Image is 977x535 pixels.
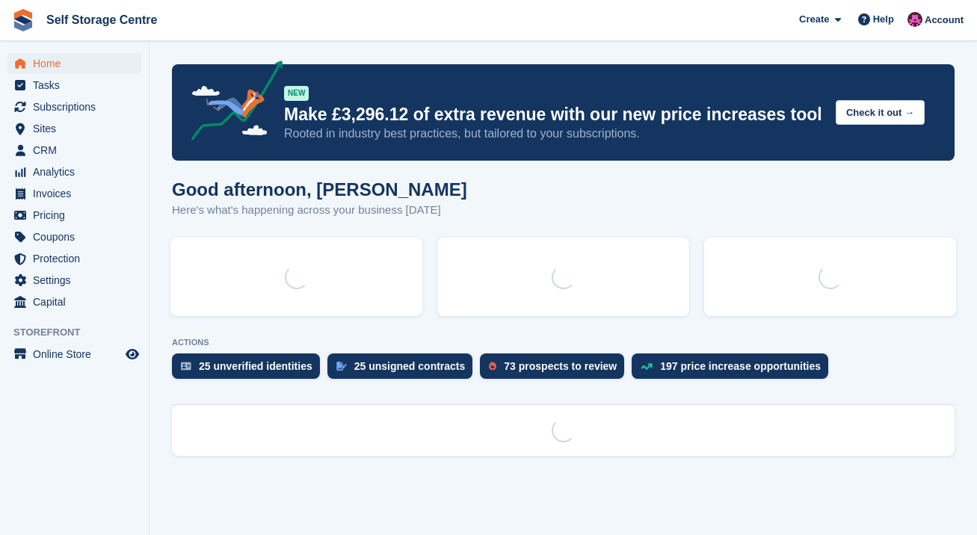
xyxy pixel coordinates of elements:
span: Create [799,12,829,27]
a: 73 prospects to review [480,353,632,386]
a: menu [7,53,141,74]
span: Invoices [33,183,123,204]
img: contract_signature_icon-13c848040528278c33f63329250d36e43548de30e8caae1d1a13099fd9432cc5.svg [336,362,347,371]
span: Settings [33,270,123,291]
a: Preview store [123,345,141,363]
img: price_increase_opportunities-93ffe204e8149a01c8c9dc8f82e8f89637d9d84a8eef4429ea346261dce0b2c0.svg [641,363,653,370]
div: 25 unsigned contracts [354,360,466,372]
img: stora-icon-8386f47178a22dfd0bd8f6a31ec36ba5ce8667c1dd55bd0f319d3a0aa187defe.svg [12,9,34,31]
img: price-adjustments-announcement-icon-8257ccfd72463d97f412b2fc003d46551f7dbcb40ab6d574587a9cd5c0d94... [179,61,283,146]
span: Pricing [33,205,123,226]
a: 25 unverified identities [172,353,327,386]
img: Ben Scott [907,12,922,27]
a: menu [7,205,141,226]
p: ACTIONS [172,338,955,347]
span: Storefront [13,325,149,340]
span: Subscriptions [33,96,123,117]
a: menu [7,226,141,247]
a: menu [7,183,141,204]
a: menu [7,270,141,291]
span: CRM [33,140,123,161]
button: Check it out → [836,100,925,125]
span: Tasks [33,75,123,96]
p: Here's what's happening across your business [DATE] [172,202,467,219]
a: menu [7,118,141,139]
span: Online Store [33,344,123,365]
img: verify_identity-adf6edd0f0f0b5bbfe63781bf79b02c33cf7c696d77639b501bdc392416b5a36.svg [181,362,191,371]
span: Capital [33,291,123,312]
a: menu [7,344,141,365]
div: 197 price increase opportunities [660,360,821,372]
p: Rooted in industry best practices, but tailored to your subscriptions. [284,126,824,142]
span: Account [925,13,964,28]
a: menu [7,140,141,161]
div: 73 prospects to review [504,360,617,372]
a: menu [7,96,141,117]
span: Coupons [33,226,123,247]
h1: Good afternoon, [PERSON_NAME] [172,179,467,200]
a: 197 price increase opportunities [632,353,836,386]
span: Help [873,12,894,27]
a: menu [7,75,141,96]
div: NEW [284,86,309,101]
a: menu [7,291,141,312]
p: Make £3,296.12 of extra revenue with our new price increases tool [284,104,824,126]
a: menu [7,161,141,182]
span: Protection [33,248,123,269]
span: Home [33,53,123,74]
a: Self Storage Centre [40,7,163,32]
span: Sites [33,118,123,139]
span: Analytics [33,161,123,182]
a: menu [7,248,141,269]
div: 25 unverified identities [199,360,312,372]
a: 25 unsigned contracts [327,353,481,386]
img: prospect-51fa495bee0391a8d652442698ab0144808aea92771e9ea1ae160a38d050c398.svg [489,362,496,371]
